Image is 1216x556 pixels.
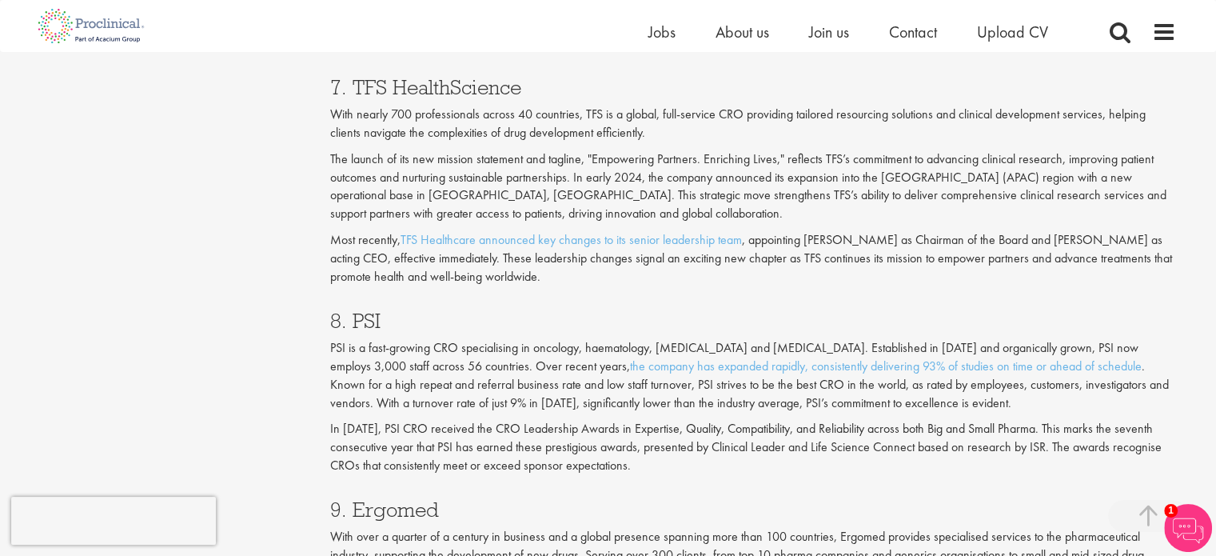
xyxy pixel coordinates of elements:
a: About us [716,22,769,42]
a: Contact [889,22,937,42]
img: Chatbot [1164,504,1212,552]
p: Most recently, , appointing [PERSON_NAME] as Chairman of the Board and [PERSON_NAME] as acting CE... [330,231,1176,286]
p: The launch of its new mission statement and tagline, "Empowering Partners. Enriching Lives," refl... [330,150,1176,223]
p: With nearly 700 professionals across 40 countries, TFS is a global, full-service CRO providing ta... [330,106,1176,142]
a: Join us [809,22,849,42]
h3: 7. TFS HealthScience [330,77,1176,98]
iframe: reCAPTCHA [11,497,216,545]
a: Upload CV [977,22,1048,42]
span: 1 [1164,504,1178,518]
h3: 8. PSI [330,310,1176,331]
a: TFS Healthcare announced key changes to its senior leadership team [401,231,742,248]
a: Jobs [648,22,676,42]
p: PSI is a fast-growing CRO specialising in oncology, haematology, [MEDICAL_DATA] and [MEDICAL_DATA... [330,339,1176,412]
a: the company has expanded rapidly, consistently delivering 93% of studies on time or ahead of sche... [630,358,1142,374]
h3: 9. Ergomed [330,499,1176,520]
p: In [DATE], PSI CRO received the CRO Leadership Awards in Expertise, Quality, Compatibility, and R... [330,420,1176,475]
